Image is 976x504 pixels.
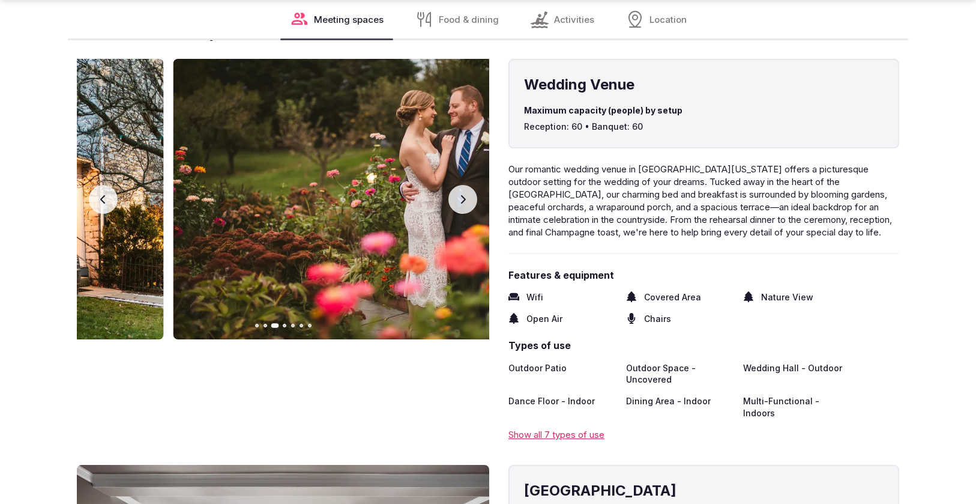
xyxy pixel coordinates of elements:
[439,13,499,26] span: Food & dining
[508,362,567,386] span: Outdoor Patio
[314,13,384,26] span: Meeting spaces
[644,313,671,325] span: Chairs
[264,324,267,327] button: Go to slide 2
[308,324,312,327] button: Go to slide 7
[626,395,711,419] span: Dining Area - Indoor
[508,339,899,352] span: Types of use
[524,74,884,95] h4: Wedding Venue
[626,362,734,386] span: Outdoor Space - Uncovered
[271,323,279,328] button: Go to slide 3
[291,324,295,327] button: Go to slide 5
[300,324,303,327] button: Go to slide 6
[554,13,594,26] span: Activities
[524,481,884,501] h4: [GEOGRAPHIC_DATA]
[508,395,595,419] span: Dance Floor - Indoor
[508,269,899,282] span: Features & equipment
[255,324,259,327] button: Go to slide 1
[526,313,562,325] span: Open Air
[524,105,884,117] span: Maximum capacity (people) by setup
[761,291,813,303] span: Nature View
[644,291,701,303] span: Covered Area
[508,163,892,238] span: Our romantic wedding venue in [GEOGRAPHIC_DATA][US_STATE] offers a picturesque outdoor setting fo...
[283,324,286,327] button: Go to slide 4
[743,395,851,419] span: Multi-Functional - Indoors
[524,121,884,133] span: Reception: 60 • Banquet: 60
[743,362,842,386] span: Wedding Hall - Outdoor
[649,13,687,26] span: Location
[173,59,586,339] img: Gallery image 3
[508,428,899,441] div: Show all 7 types of use
[526,291,543,303] span: Wifi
